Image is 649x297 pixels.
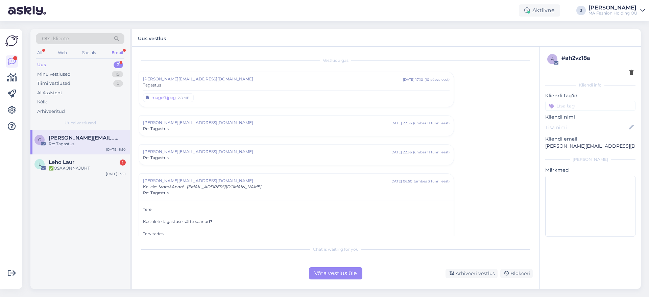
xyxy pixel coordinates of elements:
[65,120,96,126] span: Uued vestlused
[546,124,628,131] input: Lisa nimi
[38,137,41,142] span: g
[177,95,190,101] div: 2.8 MB
[37,90,62,96] div: AI Assistent
[413,150,450,155] div: ( umbes 11 tunni eest )
[414,179,450,184] div: ( umbes 3 tunni eest )
[120,159,126,166] div: 1
[37,61,46,68] div: Uus
[143,219,450,225] div: Kas olete tagastuse kätte saanud?
[37,80,70,87] div: Tiimi vestlused
[150,95,176,101] div: image0.jpeg
[138,33,166,42] label: Uus vestlus
[545,135,635,143] p: Kliendi email
[49,135,119,141] span: gerli.luhtaru@gmail.com
[545,156,635,163] div: [PERSON_NAME]
[39,162,41,167] span: L
[519,4,560,17] div: Aktiivne
[390,150,412,155] div: [DATE] 22:56
[139,246,533,252] div: Chat is waiting for you
[413,121,450,126] div: ( umbes 11 tunni eest )
[309,267,362,279] div: Võta vestlus üle
[143,126,169,132] span: Re: Tagastus
[37,108,65,115] div: Arhiveeritud
[425,77,450,82] div: ( 10 päeva eest )
[588,5,638,10] div: [PERSON_NAME]
[561,54,633,62] div: # ah2vz18a
[545,143,635,150] p: [PERSON_NAME][EMAIL_ADDRESS][DOMAIN_NAME]
[545,101,635,111] input: Lisa tag
[56,48,68,57] div: Web
[545,92,635,99] p: Kliendi tag'id
[113,80,123,87] div: 0
[143,184,157,189] span: Kellele :
[390,179,412,184] div: [DATE] 06:50
[545,114,635,121] p: Kliendi nimi
[42,35,69,42] span: Otsi kliente
[143,149,390,155] span: [PERSON_NAME][EMAIL_ADDRESS][DOMAIN_NAME]
[143,120,390,126] span: [PERSON_NAME][EMAIL_ADDRESS][DOMAIN_NAME]
[37,71,71,78] div: Minu vestlused
[446,269,498,278] div: Arhiveeri vestlus
[114,61,123,68] div: 2
[81,48,97,57] div: Socials
[110,48,124,57] div: Email
[36,48,44,57] div: All
[139,57,533,64] div: Vestlus algas
[545,167,635,174] p: Märkmed
[37,99,47,105] div: Kõik
[390,121,412,126] div: [DATE] 22:56
[143,178,390,184] span: [PERSON_NAME][EMAIL_ADDRESS][DOMAIN_NAME]
[143,231,450,237] div: Tervitades
[49,141,126,147] div: Re: Tagastus
[143,76,403,82] span: [PERSON_NAME][EMAIL_ADDRESS][DOMAIN_NAME]
[49,159,74,165] span: Leho Laur
[143,82,161,88] span: Tagastus
[106,171,126,176] div: [DATE] 13:21
[588,10,638,16] div: MA Fashion Holding OÜ
[187,184,262,189] span: [EMAIL_ADDRESS][DOMAIN_NAME]
[545,82,635,88] div: Kliendi info
[5,34,18,47] img: Askly Logo
[576,6,586,15] div: J
[588,5,645,16] a: [PERSON_NAME]MA Fashion Holding OÜ
[143,190,169,196] span: Re: Tagastus
[159,184,184,189] span: Marc&André
[551,56,554,61] span: a
[143,155,169,161] span: Re: Tagastus
[403,77,423,82] div: [DATE] 17:10
[106,147,126,152] div: [DATE] 6:50
[49,165,126,171] div: ✅OSAKONNAJUHT
[500,269,533,278] div: Blokeeri
[112,71,123,78] div: 19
